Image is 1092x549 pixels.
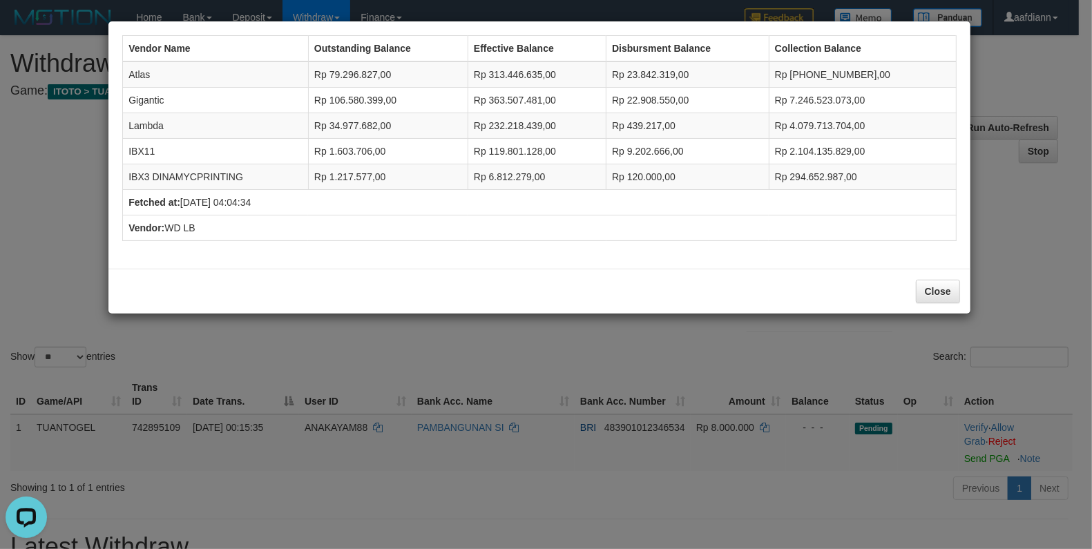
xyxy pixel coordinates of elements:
td: Rp 232.218.439,00 [468,113,606,139]
button: Close [916,280,960,303]
th: Disbursment Balance [606,36,769,62]
td: Rp 79.296.827,00 [308,61,468,88]
button: Open LiveChat chat widget [6,6,47,47]
td: Rp 1.217.577,00 [308,164,468,190]
td: Rp 313.446.635,00 [468,61,606,88]
td: Rp 363.507.481,00 [468,88,606,113]
td: Rp 106.580.399,00 [308,88,468,113]
td: Rp 6.812.279,00 [468,164,606,190]
td: Rp 22.908.550,00 [606,88,769,113]
td: [DATE] 04:04:34 [123,190,957,215]
td: Rp 119.801.128,00 [468,139,606,164]
b: Vendor: [128,222,164,233]
td: Rp 7.246.523.073,00 [769,88,956,113]
td: IBX11 [123,139,309,164]
td: Lambda [123,113,309,139]
td: Rp 4.079.713.704,00 [769,113,956,139]
td: Rp 9.202.666,00 [606,139,769,164]
td: Gigantic [123,88,309,113]
td: Rp 294.652.987,00 [769,164,956,190]
td: Rp 23.842.319,00 [606,61,769,88]
th: Outstanding Balance [308,36,468,62]
td: Rp 1.603.706,00 [308,139,468,164]
td: Atlas [123,61,309,88]
th: Collection Balance [769,36,956,62]
td: WD LB [123,215,957,241]
b: Fetched at: [128,197,180,208]
td: Rp 2.104.135.829,00 [769,139,956,164]
td: IBX3 DINAMYCPRINTING [123,164,309,190]
th: Vendor Name [123,36,309,62]
td: Rp 34.977.682,00 [308,113,468,139]
td: Rp 120.000,00 [606,164,769,190]
td: Rp 439.217,00 [606,113,769,139]
td: Rp [PHONE_NUMBER],00 [769,61,956,88]
th: Effective Balance [468,36,606,62]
